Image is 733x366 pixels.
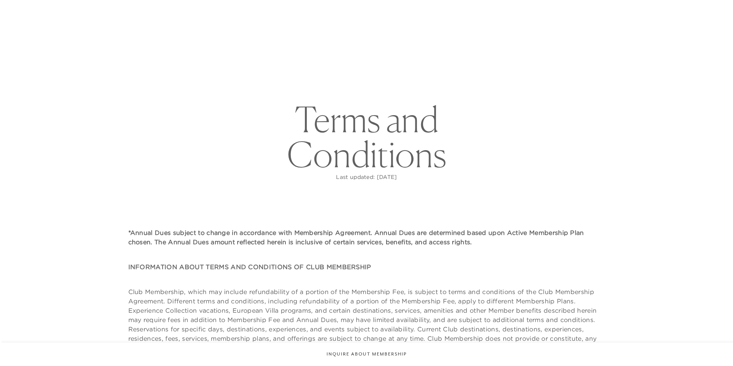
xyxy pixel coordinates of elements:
strong: INFORMATION ABOUT TERMS AND CONDITIONS OF CLUB MEMBERSHIP [128,263,371,271]
span: Last updated: [DATE] [336,173,397,180]
button: Open navigation [692,9,702,15]
h1: Terms and Conditions [234,102,499,172]
strong: *Annual Dues subject to change in accordance with Membership Agreement. Annual Dues are determine... [128,229,584,246]
p: Club Membership, which may include refundability of a portion of the Membership Fee, is subject t... [128,287,605,352]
